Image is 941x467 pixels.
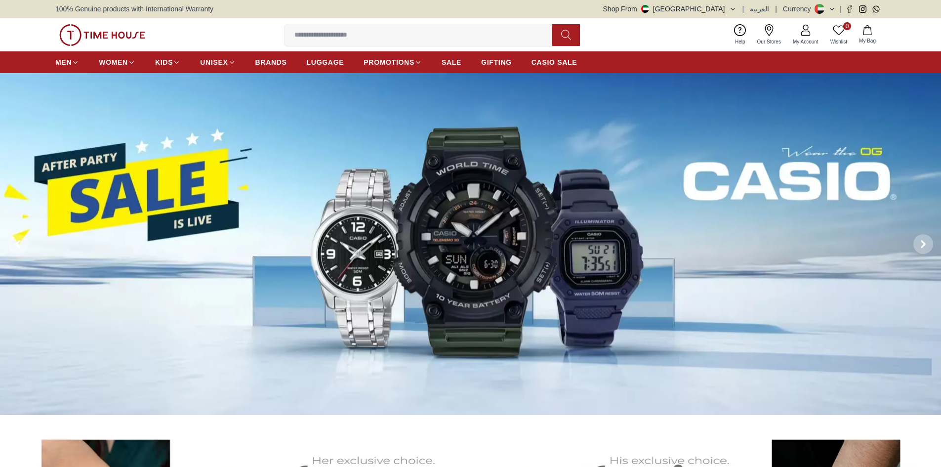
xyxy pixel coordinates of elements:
[59,24,145,46] img: ...
[750,4,769,14] button: العربية
[853,23,882,46] button: My Bag
[731,38,749,45] span: Help
[532,57,577,67] span: CASIO SALE
[603,4,736,14] button: Shop From[GEOGRAPHIC_DATA]
[55,57,72,67] span: MEN
[200,53,235,71] a: UNISEX
[442,53,461,71] a: SALE
[532,53,577,71] a: CASIO SALE
[855,37,880,44] span: My Bag
[729,22,751,47] a: Help
[789,38,822,45] span: My Account
[824,22,853,47] a: 0Wishlist
[99,53,135,71] a: WOMEN
[751,22,787,47] a: Our Stores
[753,38,785,45] span: Our Stores
[55,53,79,71] a: MEN
[840,4,842,14] span: |
[307,53,344,71] a: LUGGAGE
[843,22,851,30] span: 0
[641,5,649,13] img: United Arab Emirates
[742,4,744,14] span: |
[155,57,173,67] span: KIDS
[255,53,287,71] a: BRANDS
[775,4,777,14] span: |
[255,57,287,67] span: BRANDS
[364,53,422,71] a: PROMOTIONS
[307,57,344,67] span: LUGGAGE
[783,4,815,14] div: Currency
[99,57,128,67] span: WOMEN
[442,57,461,67] span: SALE
[872,5,880,13] a: Whatsapp
[364,57,414,67] span: PROMOTIONS
[200,57,228,67] span: UNISEX
[859,5,866,13] a: Instagram
[826,38,851,45] span: Wishlist
[55,4,213,14] span: 100% Genuine products with International Warranty
[481,57,512,67] span: GIFTING
[481,53,512,71] a: GIFTING
[155,53,180,71] a: KIDS
[846,5,853,13] a: Facebook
